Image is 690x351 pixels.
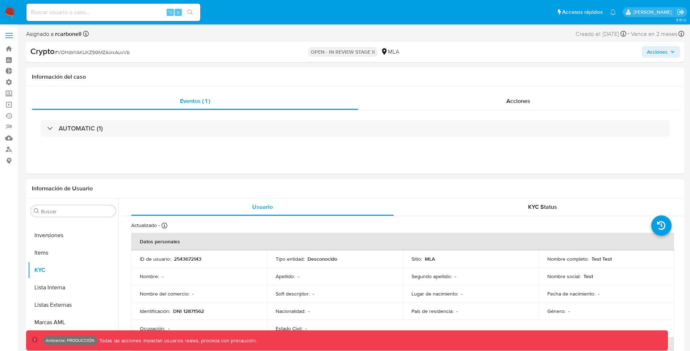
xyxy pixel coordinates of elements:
[28,279,118,296] button: Lista Interna
[54,30,81,38] b: rcarbonell
[547,290,595,297] p: Fecha de nacimiento :
[41,208,113,215] input: Buscar
[591,256,612,262] p: Test Test
[177,9,179,16] span: s
[32,73,678,80] h1: Información del caso
[140,256,171,262] p: ID de usuario :
[168,325,170,332] p: -
[381,48,399,56] div: MLA
[276,273,295,280] p: Apellido :
[411,273,452,280] p: Segundo apellido :
[167,9,173,16] span: ⌥
[598,290,599,297] p: -
[547,256,589,262] p: Nombre completo :
[34,208,39,214] button: Buscar
[461,290,463,297] p: -
[298,273,299,280] p: -
[425,256,435,262] p: MLA
[305,325,307,332] p: -
[173,308,204,314] p: DNI 12871562
[411,256,422,262] p: Sitio :
[252,203,273,211] span: Usuario
[411,290,458,297] p: Lugar de nacimiento :
[162,273,163,280] p: -
[547,273,581,280] p: Nombre social :
[568,308,570,314] p: -
[140,273,159,280] p: Nombre :
[276,290,310,297] p: Soft descriptor :
[576,29,626,39] div: Creado el: [DATE]
[276,256,305,262] p: Tipo entidad :
[46,339,95,342] p: Ambiente: PRODUCCIÓN
[59,124,103,132] h3: AUTOMATIC (1)
[28,261,118,279] button: KYC
[562,8,603,16] span: Accesos rápidos
[183,7,197,17] button: search-icon
[28,244,118,261] button: Items
[547,308,565,314] p: Género :
[308,256,337,262] p: Desconocido
[647,46,668,58] span: Acciones
[276,308,305,314] p: Nacionalidad :
[140,290,189,297] p: Nombre del comercio :
[140,308,170,314] p: Identificación :
[677,8,685,16] a: Salir
[30,45,55,57] b: Crypto
[628,29,630,39] span: -
[308,47,378,57] p: OPEN - IN REVIEW STAGE II
[180,97,210,105] span: Eventos ( 1 )
[131,222,160,229] p: Actualizado -
[26,30,81,38] span: Asignado a
[32,185,93,192] h1: Información de Usuario
[455,273,456,280] p: -
[411,308,453,314] p: País de residencia :
[55,49,130,56] span: # VOHdkYAKUKZ9GMZAixxAuvVb
[26,8,200,17] input: Buscar usuario o caso...
[276,325,302,332] p: Estado Civil :
[140,325,165,332] p: Ocupación :
[28,314,118,331] button: Marcas AML
[308,308,310,314] p: -
[28,227,118,244] button: Inversiones
[131,233,674,250] th: Datos personales
[174,256,201,262] p: 2543672143
[456,308,458,314] p: -
[97,337,257,344] p: Todas las acciones impactan usuarios reales, proceda con precaución.
[610,9,616,15] a: Notificaciones
[506,97,530,105] span: Acciones
[313,290,314,297] p: -
[528,203,557,211] span: KYC Status
[642,46,680,58] button: Acciones
[192,290,194,297] p: -
[41,120,670,137] div: AUTOMATIC (1)
[28,296,118,314] button: Listas Externas
[631,30,677,38] span: Vence en 2 meses
[584,273,593,280] p: Test
[633,9,674,16] p: ramiro.carbonell@mercadolibre.com.co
